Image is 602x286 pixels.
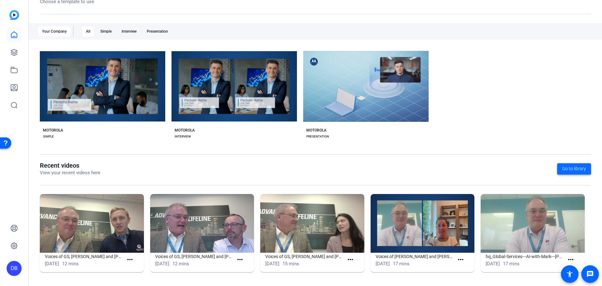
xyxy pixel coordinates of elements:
[265,261,279,267] span: [DATE]
[38,26,71,36] div: Your Company
[7,261,22,276] div: DB
[486,253,564,260] h1: hq_Global-Services---AI-with-Mark---[PERSON_NAME]-2025-07-02-11-11-18-168-2
[481,194,585,253] img: hq_Global-Services---AI-with-Mark---Addy-Mark-McNulty-2025-07-02-11-11-18-168-2
[40,169,100,176] p: View your recent videos here
[150,194,254,253] img: Voices of GS, Mark and Jeremiah
[503,261,520,267] span: 17 mins
[62,261,79,267] span: 12 mins
[283,261,299,267] span: 15 mins
[126,256,134,264] mat-icon: more_horiz
[376,253,454,260] h1: Voices of [PERSON_NAME] and [PERSON_NAME] - AI
[43,128,63,133] div: MOTOROLA
[376,261,390,267] span: [DATE]
[9,10,19,20] img: blue-gradient.svg
[155,261,169,267] span: [DATE]
[45,261,59,267] span: [DATE]
[306,128,326,133] div: MOTOROLA
[306,134,329,139] div: PRESENTATION
[566,270,573,278] mat-icon: accessibility
[562,165,586,172] span: Go to library
[143,26,172,36] div: Presentation
[175,134,191,139] div: INTERVIEW
[586,270,594,278] mat-icon: message
[82,26,94,36] div: All
[393,261,409,267] span: 17 mins
[43,134,54,139] div: SIMPLE
[557,163,591,175] a: Go to library
[346,256,354,264] mat-icon: more_horiz
[40,194,144,253] img: Voices of GS, Mark and Matt Fricke
[236,256,244,264] mat-icon: more_horiz
[45,253,124,260] h1: Voices of GS, [PERSON_NAME] and [PERSON_NAME]
[371,194,475,253] img: Voices of GS - Mark and Addy - AI
[175,128,195,133] div: MOTOROLA
[172,261,189,267] span: 12 mins
[457,256,465,264] mat-icon: more_horiz
[260,194,364,253] img: Voices of GS, Mark and Kelsey
[40,162,100,169] h1: Recent videos
[155,253,234,260] h1: Voices of GS, [PERSON_NAME] and [PERSON_NAME]
[118,26,140,36] div: Interview
[265,253,344,260] h1: Voices of GS, [PERSON_NAME] and [PERSON_NAME]
[97,26,115,36] div: Simple
[567,256,575,264] mat-icon: more_horiz
[486,261,500,267] span: [DATE]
